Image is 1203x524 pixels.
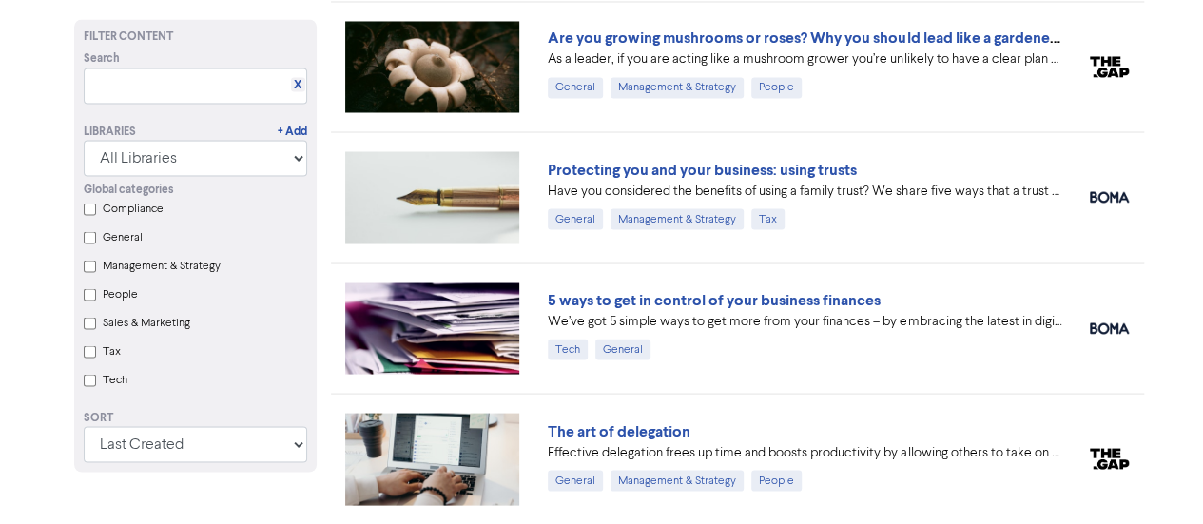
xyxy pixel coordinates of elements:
[103,314,190,331] label: Sales & Marketing
[84,181,307,198] div: Global categories
[84,409,307,426] div: Sort
[103,200,164,217] label: Compliance
[548,442,1061,462] div: Effective delegation frees up time and boosts productivity by allowing others to take on tasks. A...
[278,123,307,140] a: + Add
[751,77,802,98] div: People
[1090,322,1129,334] img: boma_accounting
[294,78,301,92] a: X
[103,257,221,274] label: Management & Strategy
[595,339,650,359] div: General
[103,285,138,302] label: People
[1108,433,1203,524] iframe: Chat Widget
[103,371,127,388] label: Tech
[84,29,307,46] div: Filter Content
[548,421,690,440] a: The art of delegation
[548,29,1148,48] a: Are you growing mushrooms or roses? Why you should lead like a gardener, not a grower
[548,470,603,491] div: General
[548,160,857,179] a: Protecting you and your business: using trusts
[103,342,121,359] label: Tax
[1090,56,1129,77] img: thegap
[84,123,136,140] div: Libraries
[548,311,1061,331] div: We’ve got 5 simple ways to get more from your finances – by embracing the latest in digital accou...
[548,290,881,309] a: 5 ways to get in control of your business finances
[103,228,143,245] label: General
[548,181,1061,201] div: Have you considered the benefits of using a family trust? We share five ways that a trust can hel...
[548,208,603,229] div: General
[1090,448,1129,469] img: thegap
[84,50,120,68] span: Search
[548,339,588,359] div: Tech
[548,77,603,98] div: General
[548,49,1061,69] div: As a leader, if you are acting like a mushroom grower you’re unlikely to have a clear plan yourse...
[611,77,744,98] div: Management & Strategy
[751,208,785,229] div: Tax
[751,470,802,491] div: People
[611,470,744,491] div: Management & Strategy
[1090,191,1129,203] img: boma
[611,208,744,229] div: Management & Strategy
